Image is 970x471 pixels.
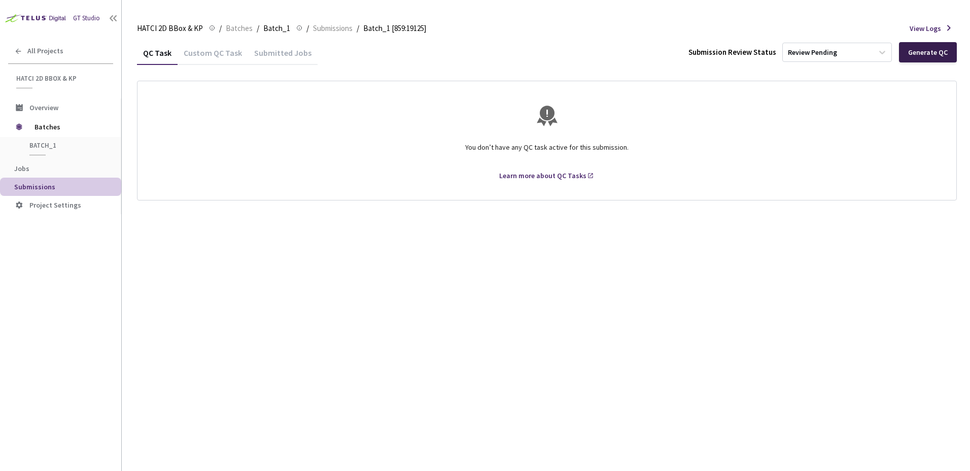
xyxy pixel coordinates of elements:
[363,22,426,35] span: Batch_1 [859:19125]
[16,74,107,83] span: HATCI 2D BBox & KP
[137,22,203,35] span: HATCI 2D BBox & KP
[313,22,353,35] span: Submissions
[14,182,55,191] span: Submissions
[29,200,81,210] span: Project Settings
[29,141,105,150] span: Batch_1
[137,48,178,65] div: QC Task
[908,48,948,56] div: Generate QC
[226,22,253,35] span: Batches
[257,22,259,35] li: /
[150,134,944,171] div: You don’t have any QC task active for this submission.
[73,14,100,23] div: GT Studio
[788,48,837,57] div: Review Pending
[688,47,776,57] div: Submission Review Status
[357,22,359,35] li: /
[499,171,586,181] div: Learn more about QC Tasks
[219,22,222,35] li: /
[910,23,941,33] span: View Logs
[27,47,63,55] span: All Projects
[14,164,29,173] span: Jobs
[224,22,255,33] a: Batches
[306,22,309,35] li: /
[248,48,318,65] div: Submitted Jobs
[311,22,355,33] a: Submissions
[178,48,248,65] div: Custom QC Task
[29,103,58,112] span: Overview
[34,117,104,137] span: Batches
[263,22,290,35] span: Batch_1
